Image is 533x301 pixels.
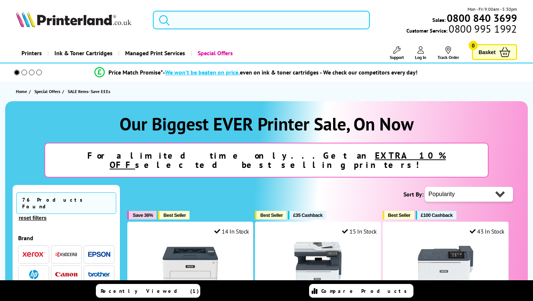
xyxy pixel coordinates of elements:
img: Epson [88,252,110,257]
span: Best Seller [163,212,186,218]
span: Log In [415,54,426,60]
span: Customer Service: [406,25,517,34]
a: Log In [415,46,426,60]
span: Save 36% [133,212,153,218]
a: Ink & Toner Cartridges [47,44,118,63]
img: Brother [88,272,110,277]
div: Brand [18,234,114,242]
a: Home [16,87,29,95]
button: Xerox [20,249,47,259]
a: Printerland Logo [16,11,144,29]
button: reset filters [16,215,48,221]
a: Recently Viewed (1) [96,284,200,298]
span: 76 Products Found [16,192,116,214]
a: Printers [16,44,47,63]
button: £100 Cashback [416,211,456,219]
b: 0800 840 3699 [447,11,517,25]
img: Xerox B230 [162,241,218,296]
strong: For a limited time only...Get an selected best selling printers! [87,150,446,171]
button: Kyocera [53,249,80,259]
a: Support [390,46,404,60]
img: Xerox [23,252,45,257]
a: Managed Print Services [118,44,191,63]
button: Canon [53,269,80,279]
span: Recently Viewed (1) [101,288,199,294]
div: 14 In Stock [214,228,249,235]
h1: Our Biggest EVER Printer Sale, On Now [13,112,520,135]
img: Canon [55,272,77,277]
span: Basket [479,47,496,57]
button: HP [20,269,47,279]
span: Ink & Toner Cartridges [54,44,113,63]
span: Price Match Promise* [108,69,163,76]
button: Best Seller [255,211,286,219]
img: Kyocera [55,252,77,257]
a: Special Offers [34,87,62,95]
u: EXTRA 10% OFF [110,150,446,171]
button: Brother [86,269,113,279]
img: Xerox C325 [290,241,346,296]
span: Best Seller [388,212,410,218]
span: Mon - Fri 9:00am - 5:30pm [467,6,517,13]
span: Support [390,54,404,60]
a: 0800 840 3699 [446,14,517,21]
span: £35 Cashback [293,212,322,218]
img: HP [29,270,38,279]
a: Track Order [438,46,459,60]
img: Printerland Logo [16,11,131,27]
span: 0 [469,41,478,50]
div: 15 In Stock [342,228,377,235]
div: 43 In Stock [470,228,504,235]
a: Special Offers [191,44,238,63]
span: Special Offers [34,87,60,95]
span: Best Seller [260,212,283,218]
button: Epson [86,249,113,259]
span: SALE Items- Save £££s [68,89,110,94]
a: Compare Products [309,284,413,298]
img: Xerox C410 [418,241,473,296]
span: Sales: [432,16,446,23]
span: Sort By: [403,191,423,198]
span: £100 Cashback [421,212,453,218]
span: We won’t be beaten on price, [165,69,240,76]
button: Best Seller [383,211,414,219]
div: - even on ink & toner cartridges - We check our competitors every day! [163,69,418,76]
span: Compare Products [321,288,411,294]
button: £35 Cashback [288,211,326,219]
span: 0800 995 1992 [447,25,517,32]
a: Basket 0 [472,44,517,60]
button: Best Seller [158,211,190,219]
button: Save 36% [127,211,157,219]
li: modal_Promise [4,66,508,79]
